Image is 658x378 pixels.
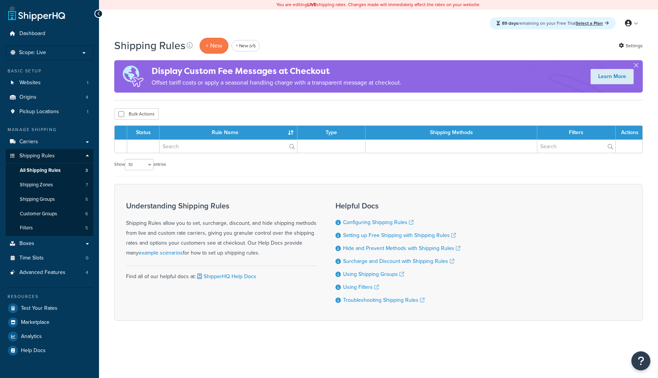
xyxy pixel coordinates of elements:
span: Marketplace [21,319,50,326]
a: Help Docs [6,344,93,357]
a: example scenarios [139,249,183,257]
li: Shipping Groups [6,192,93,207]
th: Rule Name [160,126,297,139]
div: Shipping Rules allow you to set, surcharge, discount, and hide shipping methods from live and cus... [126,202,316,258]
span: 1 [87,80,88,86]
span: Time Slots [19,255,44,261]
span: Customer Groups [20,211,57,217]
li: Customer Groups [6,207,93,221]
span: Carriers [19,139,38,145]
a: Hide and Prevent Methods with Shipping Rules [343,244,460,252]
span: All Shipping Rules [20,167,61,174]
a: Marketplace [6,316,93,329]
div: Find all of our helpful docs at: [126,266,316,282]
li: Shipping Rules [6,149,93,236]
span: 4 [86,94,88,101]
input: Search [537,140,615,153]
a: Shipping Zones 7 [6,178,93,192]
p: + New [200,38,228,53]
a: Shipping Groups 5 [6,192,93,207]
a: ShipperHQ Help Docs [196,272,256,280]
a: Settings [619,40,643,51]
span: 6 [85,211,88,217]
a: Filters 5 [6,221,93,235]
a: Configuring Shipping Rules [343,218,414,226]
a: Troubleshooting Shipping Rules [343,296,425,304]
a: Using Shipping Groups [343,270,404,278]
strong: 89 days [502,20,518,27]
a: Origins 4 [6,90,93,104]
a: Shipping Rules [6,149,93,163]
a: Dashboard [6,27,93,41]
a: Pickup Locations 1 [6,105,93,119]
a: Websites 1 [6,76,93,90]
a: ShipperHQ Home [8,6,65,21]
span: 3 [85,167,88,174]
span: 4 [86,269,88,276]
span: 5 [85,196,88,203]
span: Advanced Features [19,269,65,276]
a: Analytics [6,330,93,343]
li: Advanced Features [6,266,93,280]
img: duties-banner-06bc72dcb5fe05cb3f9472aba00be2ae8eb53ab6f0d8bb03d382ba314ac3c341.png [114,60,152,93]
span: Help Docs [21,348,46,354]
li: Websites [6,76,93,90]
h1: Shipping Rules [114,38,185,53]
b: LIVE [307,1,316,8]
span: Analytics [21,333,42,340]
div: Basic Setup [6,68,93,74]
a: Select a Plan [576,20,609,27]
span: Scope: Live [19,50,46,56]
a: Learn More [591,69,634,84]
a: Carriers [6,135,93,149]
li: Filters [6,221,93,235]
span: Test Your Rates [21,305,57,312]
a: Setting up Free Shipping with Shipping Rules [343,231,456,239]
span: Boxes [19,240,34,247]
span: Shipping Rules [19,153,55,159]
span: Shipping Zones [20,182,53,188]
th: Shipping Methods [366,126,537,139]
h4: Display Custom Fee Messages at Checkout [152,65,401,77]
label: Show entries [114,159,166,170]
a: + New (v1) [232,40,260,51]
button: Open Resource Center [631,351,650,370]
select: Showentries [125,159,153,170]
a: Using Filters [343,283,379,291]
a: Advanced Features 4 [6,266,93,280]
a: Time Slots 0 [6,251,93,265]
h3: Understanding Shipping Rules [126,202,316,210]
li: Pickup Locations [6,105,93,119]
span: Origins [19,94,37,101]
span: Dashboard [19,30,45,37]
span: Shipping Groups [20,196,55,203]
li: Time Slots [6,251,93,265]
a: Customer Groups 6 [6,207,93,221]
a: Test Your Rates [6,301,93,315]
th: Status [127,126,160,139]
span: 1 [87,109,88,115]
li: Origins [6,90,93,104]
th: Filters [537,126,616,139]
li: Shipping Zones [6,178,93,192]
div: Manage Shipping [6,127,93,133]
a: Boxes [6,237,93,251]
span: Filters [20,225,33,231]
li: All Shipping Rules [6,163,93,178]
div: Resources [6,293,93,300]
input: Search [160,140,297,153]
span: 0 [86,255,88,261]
span: Websites [19,80,41,86]
div: remaining on your Free Trial [490,17,616,29]
span: 5 [85,225,88,231]
th: Actions [616,126,642,139]
th: Type [297,126,366,139]
a: Surcharge and Discount with Shipping Rules [343,257,454,265]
